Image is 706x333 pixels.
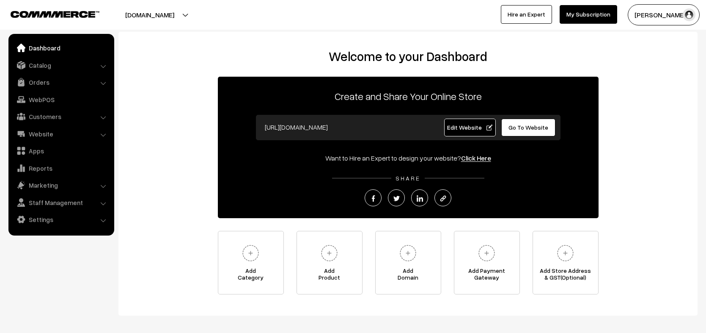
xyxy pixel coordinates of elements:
a: Add Store Address& GST(Optional) [533,231,599,294]
span: Add Store Address & GST(Optional) [533,267,598,284]
a: Hire an Expert [501,5,552,24]
a: Apps [11,143,111,158]
img: plus.svg [554,241,577,265]
img: COMMMERCE [11,11,99,17]
img: user [683,8,695,21]
a: Go To Website [501,119,556,136]
a: Staff Management [11,195,111,210]
a: AddDomain [375,231,441,294]
span: SHARE [391,175,425,182]
span: Edit Website [447,124,492,131]
img: plus.svg [318,241,341,265]
span: Add Payment Gateway [454,267,519,284]
div: Want to Hire an Expert to design your website? [218,153,599,163]
a: Dashboard [11,40,111,55]
a: AddCategory [218,231,284,294]
span: Add Category [218,267,283,284]
img: plus.svg [239,241,262,265]
button: [DOMAIN_NAME] [96,4,204,25]
a: Add PaymentGateway [454,231,520,294]
a: Edit Website [444,119,496,136]
a: COMMMERCE [11,8,85,19]
a: Marketing [11,178,111,193]
a: WebPOS [11,92,111,107]
button: [PERSON_NAME] [628,4,700,25]
p: Create and Share Your Online Store [218,89,599,104]
a: Settings [11,212,111,227]
a: Website [11,126,111,142]
a: My Subscription [560,5,617,24]
span: Add Product [297,267,362,284]
a: Customers [11,109,111,124]
a: Catalog [11,58,111,73]
span: Go To Website [508,124,548,131]
a: Orders [11,75,111,90]
img: plus.svg [396,241,420,265]
a: Click Here [461,154,491,162]
a: Reports [11,161,111,176]
h2: Welcome to your Dashboard [127,49,689,64]
img: plus.svg [475,241,498,265]
span: Add Domain [376,267,441,284]
a: AddProduct [297,231,363,294]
